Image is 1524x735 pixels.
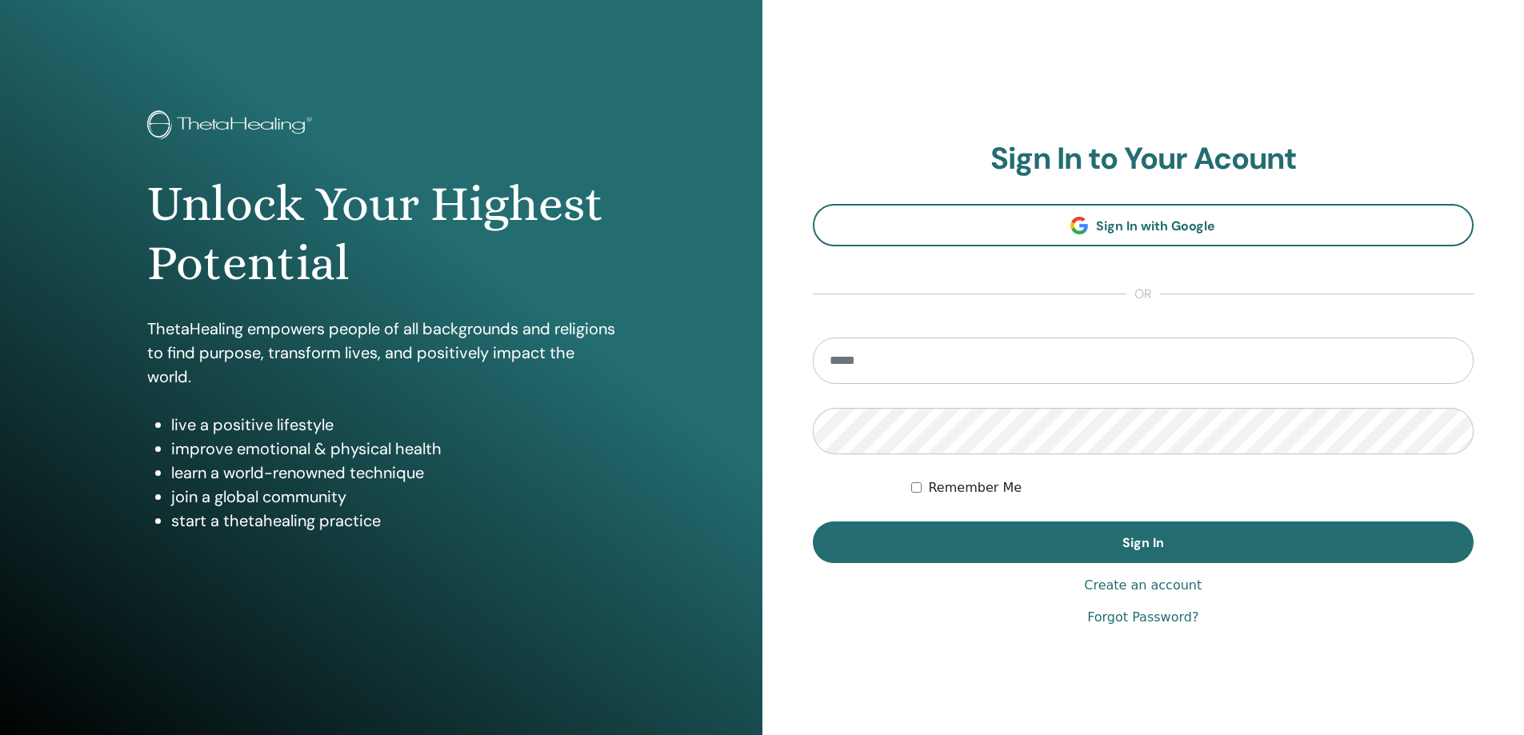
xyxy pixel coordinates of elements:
li: learn a world-renowned technique [171,461,615,485]
li: start a thetahealing practice [171,509,615,533]
div: Keep me authenticated indefinitely or until I manually logout [911,478,1474,497]
span: or [1126,285,1160,304]
li: live a positive lifestyle [171,413,615,437]
a: Sign In with Google [813,204,1474,246]
a: Forgot Password? [1087,608,1198,627]
a: Create an account [1084,576,1202,595]
h1: Unlock Your Highest Potential [147,174,615,294]
li: join a global community [171,485,615,509]
p: ThetaHealing empowers people of all backgrounds and religions to find purpose, transform lives, a... [147,317,615,389]
span: Sign In with Google [1096,218,1215,234]
li: improve emotional & physical health [171,437,615,461]
label: Remember Me [928,478,1022,497]
span: Sign In [1122,534,1164,551]
button: Sign In [813,521,1474,563]
h2: Sign In to Your Acount [813,141,1474,178]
